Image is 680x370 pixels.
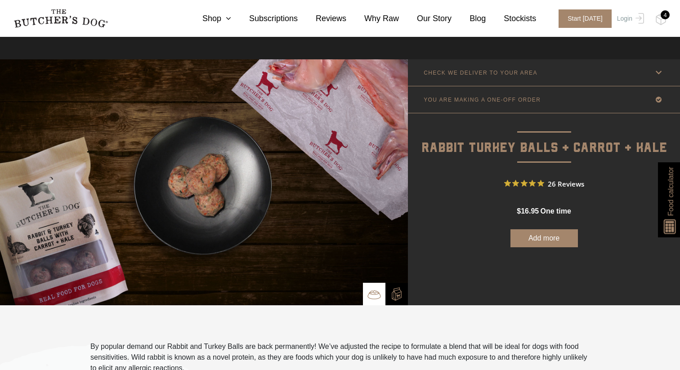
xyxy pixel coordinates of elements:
a: YOU ARE MAKING A ONE-OFF ORDER [408,86,680,113]
p: YOU ARE MAKING A ONE-OFF ORDER [424,97,541,103]
span: $ [517,207,521,215]
span: 26 Reviews [548,177,584,190]
img: TBD_Build-A-Box-2.png [390,287,403,301]
a: Why Raw [346,13,399,25]
p: Rabbit Turkey Balls + Carrot + Kale [408,113,680,159]
span: 16.95 [521,207,539,215]
span: Food calculator [665,167,676,216]
a: Login [615,9,644,28]
a: Shop [184,13,231,25]
a: Reviews [298,13,346,25]
span: one time [540,207,571,215]
img: TBD_Bowl.png [367,288,381,301]
a: Start [DATE] [550,9,615,28]
a: Our Story [399,13,452,25]
button: Rated 5 out of 5 stars from 26 reviews. Jump to reviews. [504,177,584,190]
a: Subscriptions [231,13,298,25]
p: CHECK WE DELIVER TO YOUR AREA [424,70,537,76]
a: Stockists [486,13,536,25]
a: Blog [452,13,486,25]
span: Start [DATE] [559,9,612,28]
div: 4 [661,10,670,19]
a: CHECK WE DELIVER TO YOUR AREA [408,59,680,86]
button: Add more [510,229,578,247]
img: TBD_Cart-Full.png [655,13,667,25]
